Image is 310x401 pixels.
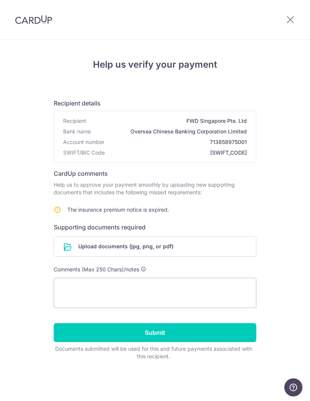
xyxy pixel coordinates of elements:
[63,128,91,135] span: Bank name
[63,117,86,125] span: Recipient
[54,345,253,360] div: Documents submitted will be used for this and future payments associated with this recipient.
[54,99,256,108] h6: Recipient details
[54,223,256,232] h6: Supporting documents required
[94,128,247,135] span: Oversea Chinese Banking Corporation Limited
[54,236,256,257] div: Upload documents (jpg, png, or pdf)
[63,149,105,156] span: SWIFT/BIC Code
[54,181,256,196] p: Help us to approve your payment smoothly by uploading new supporting documents that includes the ...
[63,138,104,146] span: Account number
[54,266,139,272] span: Comments (Max 250 Chars)/notes
[54,323,256,342] input: Submit
[54,58,256,71] h4: Help us verify your payment
[67,206,169,213] span: The insurance premium notice is expired.
[54,169,256,178] h6: CardUp comments
[89,117,247,125] span: FWD Singapore Pte. Ltd
[15,15,52,24] img: CardUp
[108,149,247,156] span: [SWIFT_CODE]
[107,138,247,146] span: 713858975001
[284,378,302,397] iframe: Opens a widget where you can find more information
